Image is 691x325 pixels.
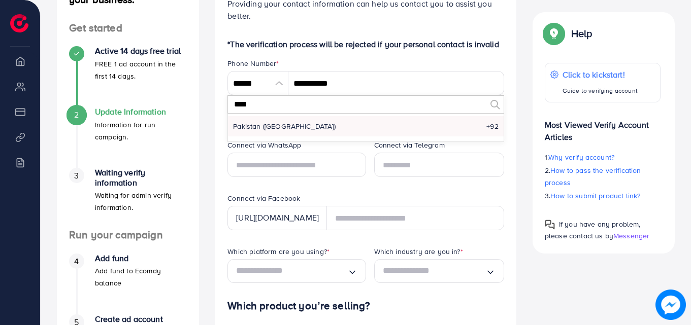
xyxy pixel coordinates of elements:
span: 4 [74,256,79,267]
input: Search for option [383,263,485,279]
span: 2 [74,109,79,121]
span: Messenger [613,231,649,241]
p: 1. [545,151,661,163]
img: Popup guide [545,24,563,43]
li: Active 14 days free trial [57,46,199,107]
span: Pakistan (‫[GEOGRAPHIC_DATA]‬‎) [233,121,336,131]
label: Connect via Telegram [374,140,445,150]
span: How to pass the verification process [545,165,641,188]
span: 3 [74,170,79,182]
p: Information for run campaign. [95,119,187,143]
h4: Create ad account [95,314,187,324]
li: Update Information [57,107,199,168]
img: Popup guide [545,220,555,230]
span: +92 [486,121,498,131]
div: [URL][DOMAIN_NAME] [227,206,327,230]
input: Search for option [236,263,347,279]
span: If you have any problem, please contact us by [545,219,641,241]
h4: Active 14 days free trial [95,46,187,56]
label: Which platform are you using? [227,246,330,257]
div: Search for option [227,259,366,283]
label: Phone Number [227,58,279,68]
p: Add fund to Ecomdy balance [95,265,187,289]
h4: Get started [57,22,199,34]
h4: Which product you’re selling? [227,300,504,312]
p: *The verification process will be rejected if your personal contact is invalid [227,38,504,50]
label: Connect via Facebook [227,193,300,203]
p: 2. [545,164,661,189]
span: Why verify account? [548,152,614,162]
h4: Run your campaign [57,229,199,241]
p: 3. [545,190,661,202]
h4: Add fund [95,254,187,263]
span: How to submit product link? [550,191,640,201]
h4: Waiting verify information [95,168,187,187]
label: Connect via WhatsApp [227,140,301,150]
h4: Update Information [95,107,187,117]
p: Waiting for admin verify information. [95,189,187,213]
div: Search for option [374,259,504,283]
p: Guide to verifying account [563,85,638,97]
label: Which industry are you in? [374,246,463,257]
p: FREE 1 ad account in the first 14 days. [95,58,187,82]
img: image [656,291,685,319]
p: Help [571,27,593,40]
li: Waiting verify information [57,168,199,229]
p: Most Viewed Verify Account Articles [545,111,661,143]
img: logo [10,14,28,32]
li: Add fund [57,254,199,314]
p: Click to kickstart! [563,68,638,81]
